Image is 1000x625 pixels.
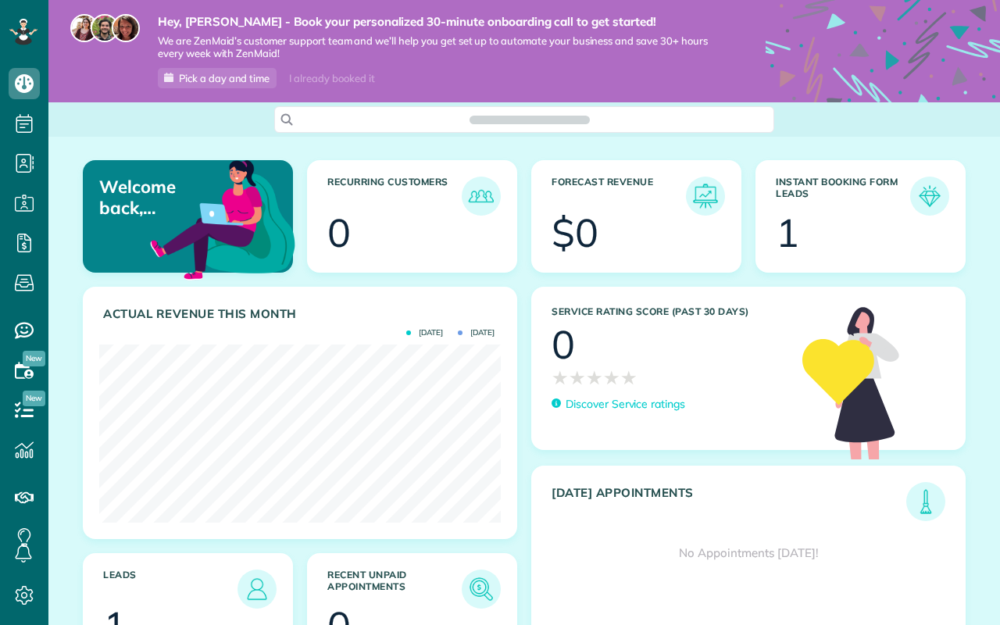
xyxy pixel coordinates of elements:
[327,177,462,216] h3: Recurring Customers
[179,72,270,84] span: Pick a day and time
[552,306,787,317] h3: Service Rating score (past 30 days)
[552,325,575,364] div: 0
[914,180,945,212] img: icon_form_leads-04211a6a04a5b2264e4ee56bc0799ec3eb69b7e499cbb523a139df1d13a81ae0.png
[280,69,384,88] div: I already booked it
[458,329,495,337] span: [DATE]
[569,364,586,391] span: ★
[586,364,603,391] span: ★
[466,180,497,212] img: icon_recurring_customers-cf858462ba22bcd05b5a5880d41d6543d210077de5bb9ebc9590e49fd87d84ed.png
[147,142,298,294] img: dashboard_welcome-42a62b7d889689a78055ac9021e634bf52bae3f8056760290aed330b23ab8690.png
[603,364,620,391] span: ★
[776,213,799,252] div: 1
[532,521,965,585] div: No Appointments [DATE]!
[23,391,45,406] span: New
[690,180,721,212] img: icon_forecast_revenue-8c13a41c7ed35a8dcfafea3cbb826a0462acb37728057bba2d056411b612bbbe.png
[103,570,237,609] h3: Leads
[910,486,941,517] img: icon_todays_appointments-901f7ab196bb0bea1936b74009e4eb5ffbc2d2711fa7634e0d609ed5ef32b18b.png
[566,396,685,412] p: Discover Service ratings
[327,570,462,609] h3: Recent unpaid appointments
[552,177,686,216] h3: Forecast Revenue
[158,68,277,88] a: Pick a day and time
[158,14,719,30] strong: Hey, [PERSON_NAME] - Book your personalized 30-minute onboarding call to get started!
[552,364,569,391] span: ★
[91,14,119,42] img: jorge-587dff0eeaa6aab1f244e6dc62b8924c3b6ad411094392a53c71c6c4a576187d.jpg
[776,177,910,216] h3: Instant Booking Form Leads
[620,364,637,391] span: ★
[103,307,501,321] h3: Actual Revenue this month
[23,351,45,366] span: New
[406,329,443,337] span: [DATE]
[552,396,685,412] a: Discover Service ratings
[99,177,223,218] p: Welcome back, [PERSON_NAME]!
[552,486,906,521] h3: [DATE] Appointments
[158,34,719,61] span: We are ZenMaid’s customer support team and we’ll help you get set up to automate your business an...
[241,573,273,605] img: icon_leads-1bed01f49abd5b7fead27621c3d59655bb73ed531f8eeb49469d10e621d6b896.png
[327,213,351,252] div: 0
[552,213,598,252] div: $0
[485,112,573,127] span: Search ZenMaid…
[466,573,497,605] img: icon_unpaid_appointments-47b8ce3997adf2238b356f14209ab4cced10bd1f174958f3ca8f1d0dd7fffeee.png
[112,14,140,42] img: michelle-19f622bdf1676172e81f8f8fba1fb50e276960ebfe0243fe18214015130c80e4.jpg
[70,14,98,42] img: maria-72a9807cf96188c08ef61303f053569d2e2a8a1cde33d635c8a3ac13582a053d.jpg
